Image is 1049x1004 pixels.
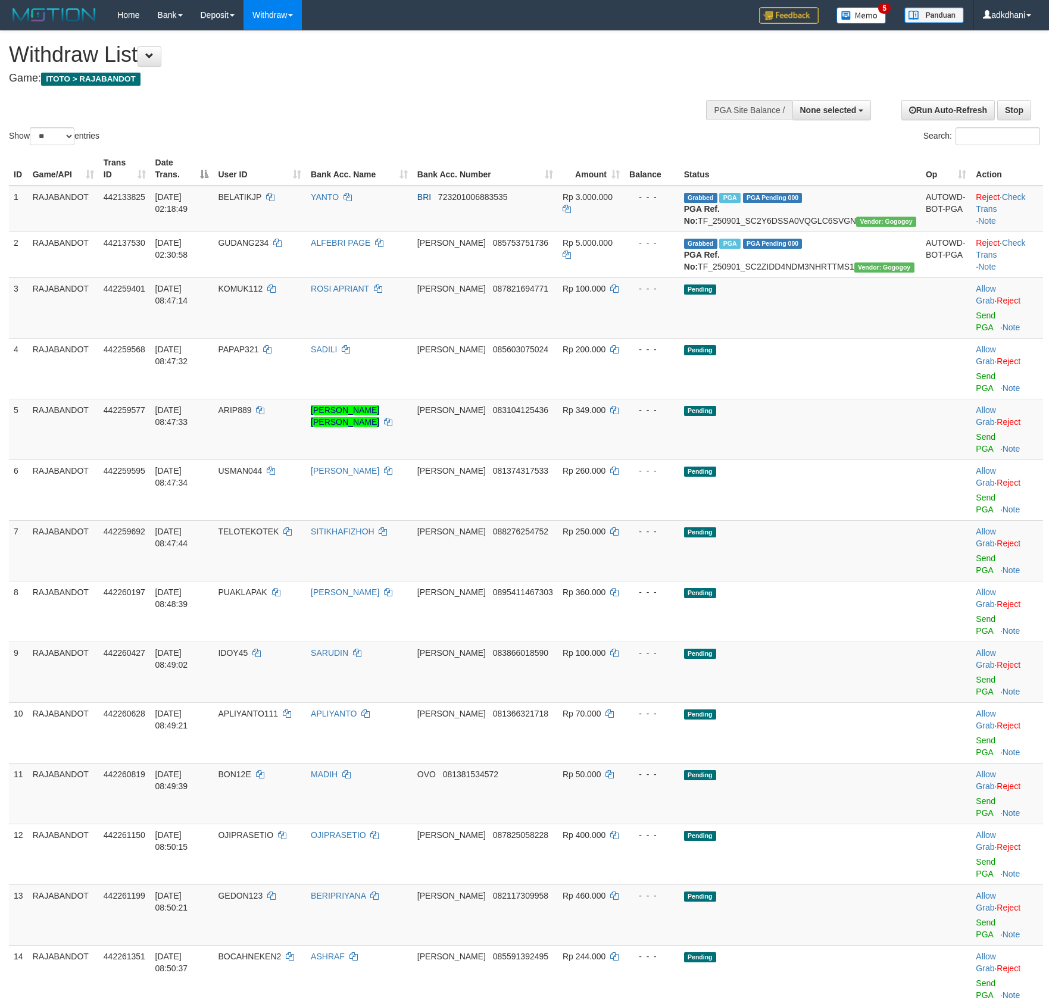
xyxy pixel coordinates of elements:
[971,459,1043,520] td: ·
[629,526,675,537] div: - - -
[976,493,995,514] a: Send PGA
[563,952,605,961] span: Rp 244.000
[971,520,1043,581] td: ·
[213,152,306,186] th: User ID: activate to sort column ascending
[218,284,263,293] span: KOMUK112
[976,466,995,487] a: Allow Grab
[104,891,145,900] span: 442261199
[976,952,995,973] a: Allow Grab
[978,262,996,271] a: Note
[1003,747,1020,757] a: Note
[218,830,273,840] span: OJIPRASETIO
[28,702,99,763] td: RAJABANDOT
[104,648,145,658] span: 442260427
[976,675,995,696] a: Send PGA
[976,891,997,912] span: ·
[218,527,279,536] span: TELOTEKOTEK
[976,709,995,730] a: Allow Grab
[9,43,688,67] h1: Withdraw List
[997,721,1020,730] a: Reject
[104,830,145,840] span: 442261150
[921,186,971,232] td: AUTOWD-BOT-PGA
[971,399,1043,459] td: ·
[9,763,28,824] td: 11
[971,277,1043,338] td: ·
[9,152,28,186] th: ID
[218,587,267,597] span: PUAKLAPAK
[976,614,995,636] a: Send PGA
[971,642,1043,702] td: ·
[684,770,716,780] span: Pending
[104,952,145,961] span: 442261351
[976,796,995,818] a: Send PGA
[684,527,716,537] span: Pending
[311,345,337,354] a: SADILI
[971,763,1043,824] td: ·
[1003,869,1020,878] a: Note
[9,232,28,277] td: 2
[493,466,548,476] span: Copy 081374317533 to clipboard
[684,649,716,659] span: Pending
[28,232,99,277] td: RAJABANDOT
[563,891,605,900] span: Rp 460.000
[997,539,1020,548] a: Reject
[9,581,28,642] td: 8
[684,831,716,841] span: Pending
[9,338,28,399] td: 4
[1003,505,1020,514] a: Note
[800,105,857,115] span: None selected
[155,527,188,548] span: [DATE] 08:47:44
[679,232,921,277] td: TF_250901_SC2ZIDD4NDM3NHRTTMS1
[976,830,997,852] span: ·
[311,770,338,779] a: MADIH
[997,417,1020,427] a: Reject
[104,709,145,718] span: 442260628
[9,884,28,945] td: 13
[976,238,1025,259] a: Check Trans
[854,262,914,273] span: Vendor URL: https://secure2.1velocity.biz
[28,338,99,399] td: RAJABANDOT
[417,891,486,900] span: [PERSON_NAME]
[306,152,413,186] th: Bank Acc. Name: activate to sort column ascending
[976,192,1000,202] a: Reject
[629,343,675,355] div: - - -
[218,192,261,202] span: BELATIKJP
[28,884,99,945] td: RAJABANDOT
[976,587,995,609] a: Allow Grab
[563,284,605,293] span: Rp 100.000
[155,466,188,487] span: [DATE] 08:47:34
[978,216,996,226] a: Note
[1003,323,1020,332] a: Note
[904,7,964,23] img: panduan.png
[976,709,997,730] span: ·
[9,642,28,702] td: 9
[629,768,675,780] div: - - -
[151,152,214,186] th: Date Trans.: activate to sort column descending
[971,186,1043,232] td: · ·
[155,709,188,730] span: [DATE] 08:49:21
[311,527,374,536] a: SITIKHAFIZHOH
[976,587,997,609] span: ·
[629,191,675,203] div: - - -
[493,830,548,840] span: Copy 087825058228 to clipboard
[28,520,99,581] td: RAJABANDOT
[311,709,357,718] a: APLIYANTO
[719,239,740,249] span: Marked by adkedo
[976,918,995,939] a: Send PGA
[997,100,1031,120] a: Stop
[976,371,995,393] a: Send PGA
[629,950,675,962] div: - - -
[9,399,28,459] td: 5
[311,587,379,597] a: [PERSON_NAME]
[104,466,145,476] span: 442259595
[563,466,605,476] span: Rp 260.000
[684,406,716,416] span: Pending
[9,6,99,24] img: MOTION_logo.png
[417,345,486,354] span: [PERSON_NAME]
[976,527,997,548] span: ·
[836,7,886,24] img: Button%20Memo.svg
[28,399,99,459] td: RAJABANDOT
[311,952,345,961] a: ASHRAF
[104,587,145,597] span: 442260197
[443,770,498,779] span: Copy 081381534572 to clipboard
